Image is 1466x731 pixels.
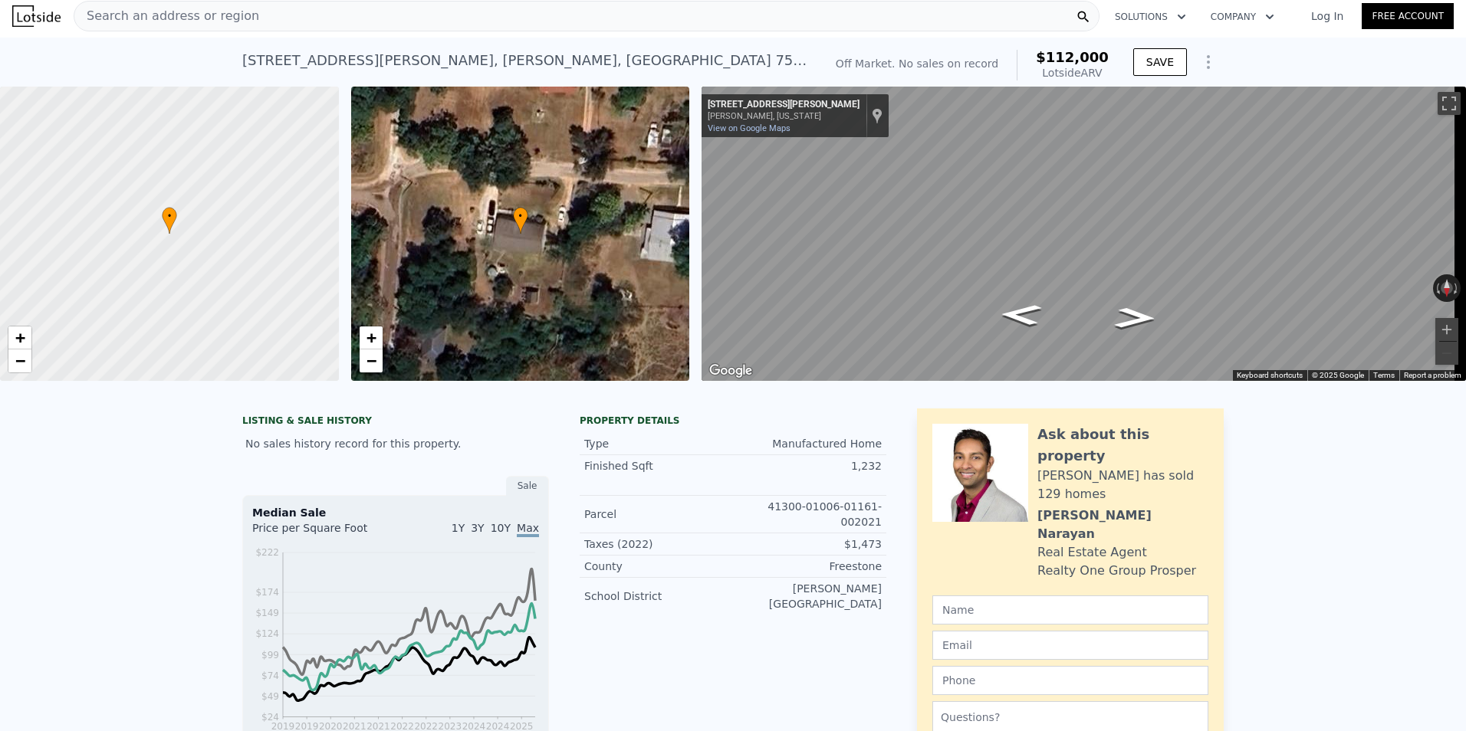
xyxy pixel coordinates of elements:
[162,207,177,234] div: •
[982,300,1059,330] path: Go East, Grayson St
[1237,370,1303,381] button: Keyboard shortcuts
[360,326,383,349] a: Zoom in
[584,536,733,552] div: Taxes (2022)
[74,7,259,25] span: Search an address or region
[1037,506,1208,543] div: [PERSON_NAME] Narayan
[506,476,549,496] div: Sale
[242,430,549,457] div: No sales history record for this property.
[733,581,882,611] div: [PERSON_NAME][GEOGRAPHIC_DATA]
[1441,274,1452,302] button: Reset the view
[8,349,31,372] a: Zoom out
[733,536,882,552] div: $1,473
[366,351,376,370] span: −
[1453,274,1461,302] button: Rotate clockwise
[705,361,756,381] img: Google
[708,111,860,121] div: [PERSON_NAME], [US_STATE]
[517,522,539,537] span: Max
[708,123,791,133] a: View on Google Maps
[708,99,860,111] div: [STREET_ADDRESS][PERSON_NAME]
[733,499,882,529] div: 41300-01006-01161-002021
[1293,8,1362,24] a: Log In
[452,522,465,534] span: 1Y
[1133,48,1187,76] button: SAVE
[255,547,279,558] tspan: $222
[162,209,177,223] span: •
[584,458,733,474] div: Finished Sqft
[471,522,484,534] span: 3Y
[733,436,882,451] div: Manufactured Home
[255,628,279,639] tspan: $124
[1312,371,1364,379] span: © 2025 Google
[733,458,882,474] div: 1,232
[1435,342,1458,365] button: Zoom out
[513,209,528,223] span: •
[1037,424,1208,467] div: Ask about this property
[261,712,279,723] tspan: $24
[8,326,31,349] a: Zoom in
[261,670,279,681] tspan: $74
[705,361,756,381] a: Open this area in Google Maps (opens a new window)
[733,559,882,574] div: Freestone
[360,349,383,372] a: Zoom out
[255,608,279,618] tspan: $149
[580,415,886,427] div: Property details
[584,436,733,451] div: Type
[242,415,549,430] div: LISTING & SALE HISTORY
[872,107,883,124] a: Show location on map
[1438,92,1461,115] button: Toggle fullscreen view
[1433,274,1441,302] button: Rotate counterclockwise
[1198,3,1287,31] button: Company
[584,559,733,574] div: County
[1362,3,1454,29] a: Free Account
[1036,65,1109,80] div: Lotside ARV
[261,650,279,661] tspan: $99
[702,87,1466,381] div: Street View
[1037,543,1147,562] div: Real Estate Agent
[1036,49,1109,65] span: $112,000
[1097,303,1174,333] path: Go West, Grayson St
[836,56,998,71] div: Off Market. No sales on record
[932,631,1208,660] input: Email
[15,328,25,347] span: +
[15,351,25,370] span: −
[366,328,376,347] span: +
[513,207,528,234] div: •
[252,505,539,520] div: Median Sale
[252,520,396,545] div: Price per Square Foot
[12,5,61,27] img: Lotside
[261,691,279,702] tspan: $49
[932,666,1208,695] input: Phone
[1103,3,1198,31] button: Solutions
[584,588,733,604] div: School District
[1037,562,1196,580] div: Realty One Group Prosper
[1404,371,1461,379] a: Report a problem
[702,87,1466,381] div: Map
[932,595,1208,624] input: Name
[242,50,811,71] div: [STREET_ADDRESS][PERSON_NAME] , [PERSON_NAME] , [GEOGRAPHIC_DATA] 75860
[255,587,279,598] tspan: $174
[584,506,733,522] div: Parcel
[1037,467,1208,503] div: [PERSON_NAME] has sold 129 homes
[1435,318,1458,341] button: Zoom in
[1373,371,1395,379] a: Terms (opens in new tab)
[491,522,511,534] span: 10Y
[1193,47,1224,77] button: Show Options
